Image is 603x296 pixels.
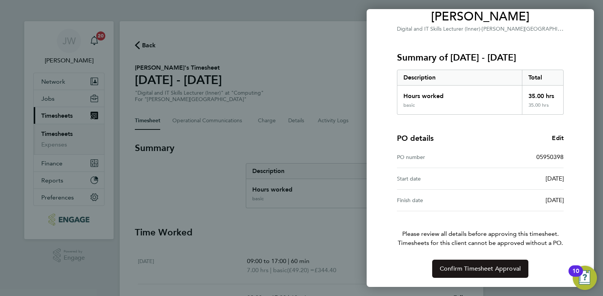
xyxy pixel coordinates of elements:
button: Open Resource Center, 10 new notifications [573,266,597,290]
span: Digital and IT Skills Lecturer (Inner) [397,26,480,32]
span: Confirm Timesheet Approval [440,265,521,273]
span: [PERSON_NAME][GEOGRAPHIC_DATA] [482,25,579,32]
div: Total [522,70,564,85]
div: 35.00 hrs [522,102,564,114]
div: PO number [397,153,480,162]
span: [PERSON_NAME] [397,9,564,24]
div: basic [403,102,415,108]
p: Please review all details before approving this timesheet. [388,211,573,248]
h3: Summary of [DATE] - [DATE] [397,51,564,64]
div: Summary of 22 - 28 Sep 2025 [397,70,564,115]
span: · [480,26,482,32]
div: 35.00 hrs [522,86,564,102]
div: [DATE] [480,196,564,205]
span: Timesheets for this client cannot be approved without a PO. [388,238,573,248]
div: 10 [572,271,579,281]
button: Confirm Timesheet Approval [432,260,528,278]
div: Start date [397,174,480,183]
h4: PO details [397,133,434,143]
div: Finish date [397,196,480,205]
div: Hours worked [397,86,522,102]
div: Description [397,70,522,85]
a: Edit [552,134,564,143]
span: 05950398 [536,153,564,160]
span: Edit [552,134,564,142]
div: [DATE] [480,174,564,183]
